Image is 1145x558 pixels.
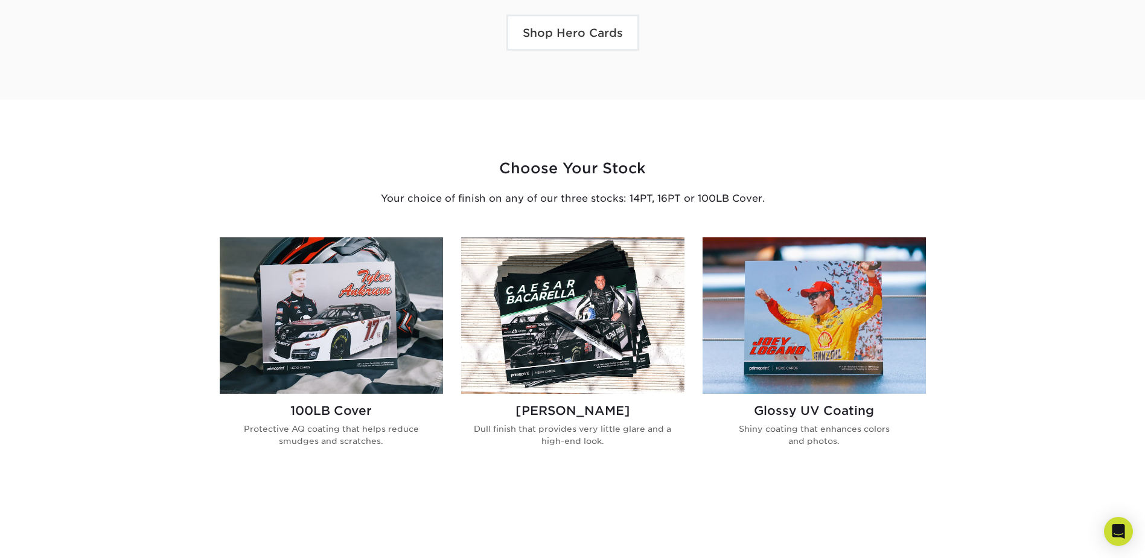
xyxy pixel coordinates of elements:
a: Glossy UV Coated Autograph Cards Glossy UV Coating Shiny coating that enhances colors and photos. [703,237,926,467]
img: Glossy UV Coated Autograph Cards [703,237,926,394]
img: Matte NASCAR Hero Cards [461,237,684,394]
h3: Choose Your Stock [220,158,926,179]
p: Protective AQ coating that helps reduce smudges and scratches. [229,423,433,447]
h2: Glossy UV Coating [712,403,916,418]
img: 100LB Gloss Race Hero Card [220,237,443,394]
a: 100LB Gloss Race Hero Card 100LB Cover Protective AQ coating that helps reduce smudges and scratc... [220,237,443,467]
iframe: Google Customer Reviews [3,521,103,554]
h2: 100LB Cover [229,403,433,418]
p: Your choice of finish on any of our three stocks: 14PT, 16PT or 100LB Cover. [316,189,829,208]
h2: [PERSON_NAME] [471,403,675,418]
p: Dull finish that provides very little glare and a high-end look. [471,423,675,447]
a: Matte NASCAR Hero Cards [PERSON_NAME] Dull finish that provides very little glare and a high-end ... [461,237,684,467]
a: Shop Hero Cards [506,14,639,51]
div: Open Intercom Messenger [1104,517,1133,546]
p: Shiny coating that enhances colors and photos. [712,423,916,447]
